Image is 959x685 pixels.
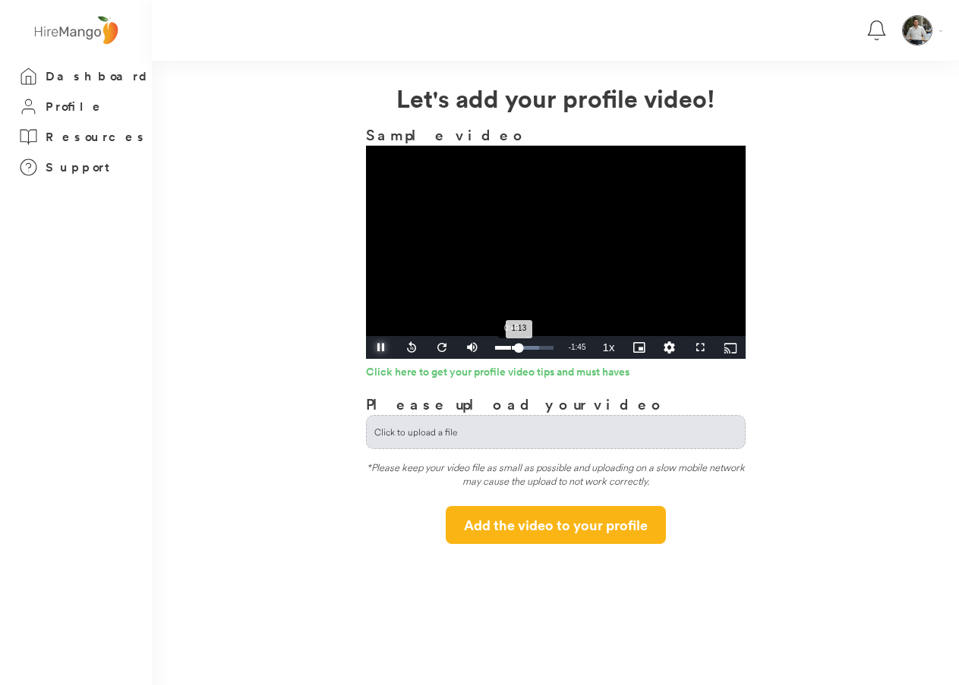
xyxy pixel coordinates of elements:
h3: Resources [46,127,148,146]
h3: Please upload your video [366,393,666,415]
h3: Dashboard [46,67,152,86]
div: Quality Levels [655,336,685,359]
span: 1:45 [571,343,585,351]
h2: Let's add your profile video! [152,80,959,116]
div: *Please keep your video file as small as possible and uploading on a slow mobile network may caus... [366,460,746,495]
img: WhatsApp%20Image%202025-08-13%20at%206.38.40%20PM.jpeg.png [903,16,932,45]
a: Click here to get your profile video tips and must haves [366,366,746,382]
div: Video Player [366,146,746,359]
h3: Support [46,158,117,177]
span: - [569,343,571,351]
button: Add the video to your profile [446,506,666,544]
img: Vector [939,30,942,32]
div: Progress Bar [495,346,554,350]
h3: Profile [46,97,105,116]
h3: Sample video [366,124,746,146]
img: logo%20-%20hiremango%20gray.png [30,13,122,49]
